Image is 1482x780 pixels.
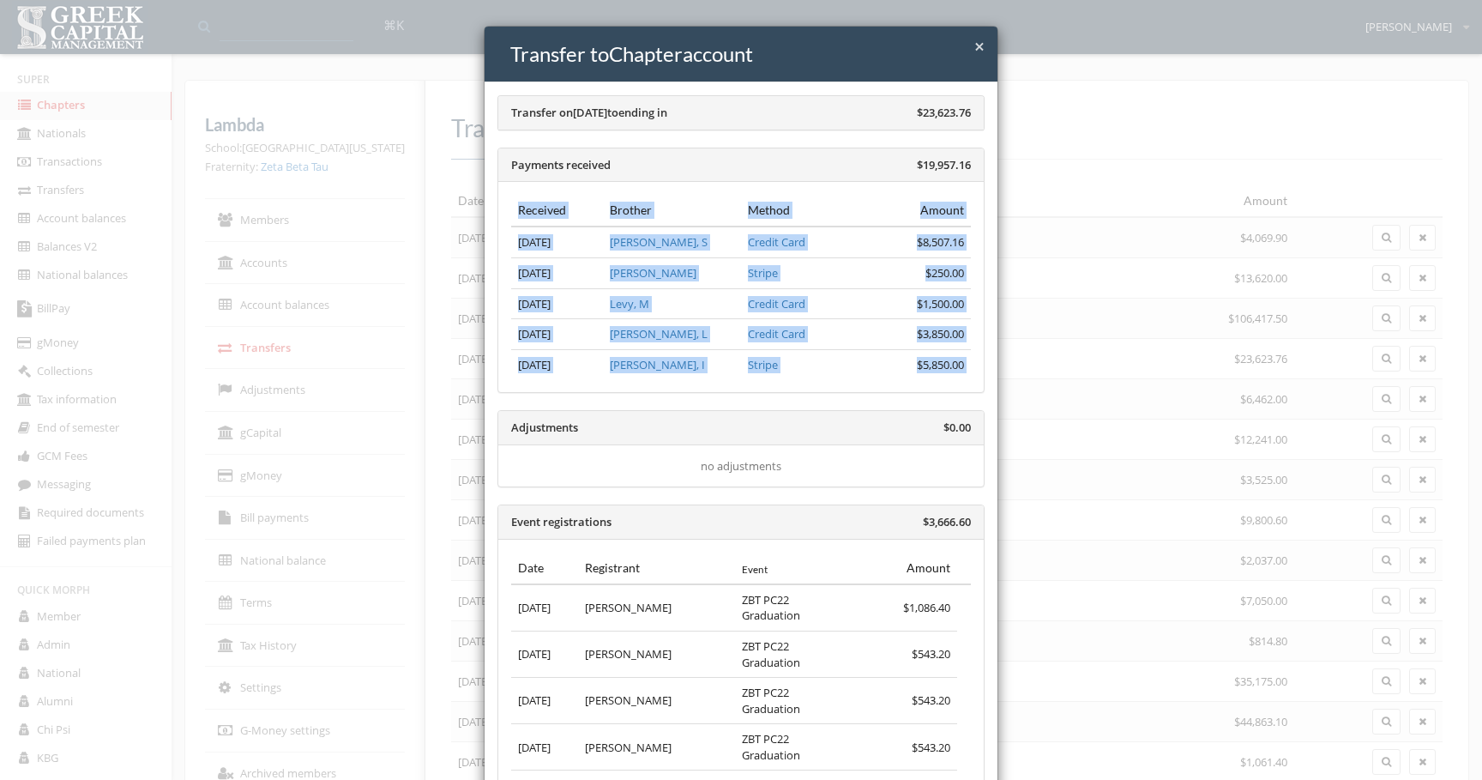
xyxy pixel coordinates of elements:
[511,195,603,227] th: Received
[518,357,551,372] span: [DATE]
[917,296,964,311] span: $1,500.00
[510,39,985,69] h4: Transfer to Chapter account
[943,420,971,435] span: $0.00
[735,678,846,724] td: ZBT PC22 Graduation
[578,632,734,678] td: [PERSON_NAME]
[748,265,778,281] a: Stripe
[846,553,957,584] th: Amount
[518,296,551,311] span: [DATE]
[498,411,984,445] div: Adjustments
[511,458,971,475] div: no adjustments
[518,692,551,708] span: [DATE]
[578,724,734,771] td: [PERSON_NAME]
[917,357,964,372] span: $5,850.00
[518,740,551,755] span: [DATE]
[974,34,985,58] span: ×
[518,265,551,281] span: [DATE]
[518,646,551,662] span: [DATE]
[917,157,971,172] span: $19,957.16
[578,584,734,632] td: [PERSON_NAME]
[578,553,734,584] th: Registrant
[912,740,950,755] span: $543.20
[912,692,950,708] span: $543.20
[879,195,971,227] th: Amount
[903,600,950,615] span: $1,086.40
[498,505,984,540] div: Event registrations
[610,265,696,281] a: [PERSON_NAME]
[923,514,971,529] span: $3,666.60
[498,96,984,130] div: Transfer on to ending in
[578,678,734,724] td: [PERSON_NAME]
[610,326,708,342] a: [PERSON_NAME], L
[518,600,551,615] span: [DATE]
[748,326,805,342] a: Credit Card
[735,584,846,632] td: ZBT PC22 Graduation
[735,724,846,771] td: ZBT PC22 Graduation
[610,234,708,250] a: [PERSON_NAME], S
[498,148,984,183] div: Payments received
[610,296,649,311] a: Levy, M
[735,632,846,678] td: ZBT PC22 Graduation
[912,646,950,662] span: $543.20
[917,234,964,250] span: $8,507.16
[748,296,805,311] a: Credit Card
[748,234,805,250] a: Credit Card
[603,195,741,227] th: Brother
[917,105,971,120] span: $23,623.76
[917,326,964,342] span: $3,850.00
[518,234,551,250] span: [DATE]
[610,357,705,372] a: [PERSON_NAME], I
[573,105,607,120] span: [DATE]
[741,195,879,227] th: Method
[735,553,846,584] th: Event
[518,326,551,342] span: [DATE]
[925,265,964,281] span: $250.00
[511,553,578,584] th: Date
[748,357,778,372] a: Stripe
